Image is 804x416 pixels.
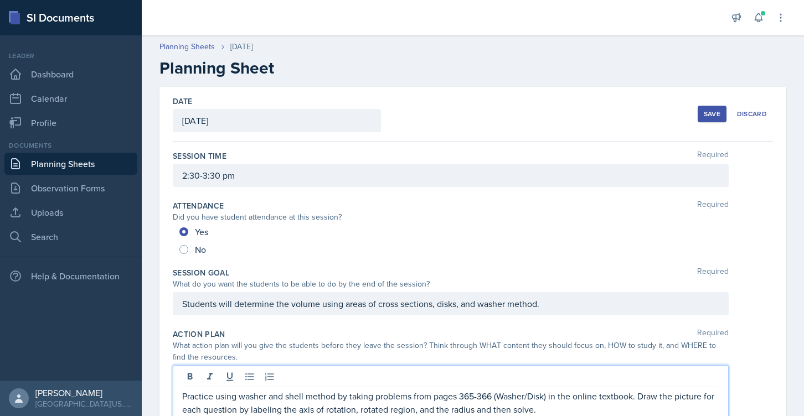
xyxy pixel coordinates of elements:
a: Planning Sheets [159,41,215,53]
div: Documents [4,141,137,150]
div: Leader [4,51,137,61]
span: Required [697,267,729,278]
div: Save [704,110,720,118]
span: Required [697,150,729,162]
p: 2:30-3:30 pm [182,169,719,182]
label: Action Plan [173,329,225,340]
a: Uploads [4,201,137,223]
span: Required [697,329,729,340]
div: Did you have student attendance at this session? [173,211,729,223]
label: Session Time [173,150,226,162]
div: Help & Documentation [4,265,137,287]
button: Discard [731,106,773,122]
h2: Planning Sheet [159,58,786,78]
div: [PERSON_NAME] [35,387,133,398]
span: No [195,244,206,255]
a: Profile [4,112,137,134]
button: Save [698,106,726,122]
span: Yes [195,226,208,237]
div: What action plan will you give the students before they leave the session? Think through WHAT con... [173,340,729,363]
a: Search [4,226,137,248]
label: Date [173,96,192,107]
span: Required [697,200,729,211]
p: Students will determine the volume using areas of cross sections, disks, and washer method. [182,297,719,310]
p: Practice using washer and shell method by taking problems from pages 365-366 (Washer/Disk) in the... [182,389,719,416]
a: Observation Forms [4,177,137,199]
div: What do you want the students to be able to do by the end of the session? [173,278,729,290]
a: Dashboard [4,63,137,85]
label: Attendance [173,200,224,211]
div: [GEOGRAPHIC_DATA][US_STATE] in [GEOGRAPHIC_DATA] [35,398,133,409]
div: [DATE] [230,41,252,53]
a: Planning Sheets [4,153,137,175]
label: Session Goal [173,267,229,278]
a: Calendar [4,87,137,110]
div: Discard [737,110,767,118]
